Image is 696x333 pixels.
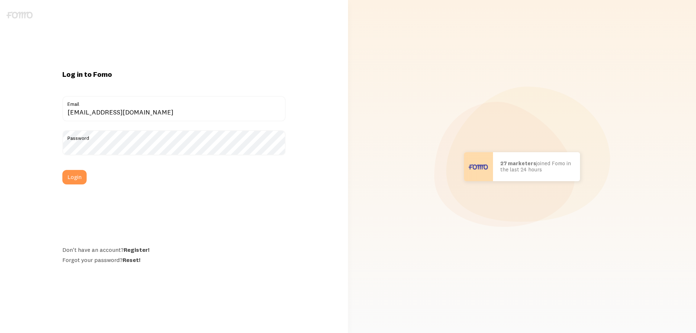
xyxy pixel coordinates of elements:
div: Don't have an account? [62,246,286,253]
button: Login [62,170,87,184]
h1: Log in to Fomo [62,70,286,79]
label: Password [62,130,286,142]
label: Email [62,96,286,108]
a: Register! [124,246,149,253]
a: Reset! [123,256,140,263]
p: joined Fomo in the last 24 hours [500,161,573,172]
img: User avatar [464,152,493,181]
b: 27 marketers [500,160,536,167]
div: Forgot your password? [62,256,286,263]
img: fomo-logo-gray-b99e0e8ada9f9040e2984d0d95b3b12da0074ffd48d1e5cb62ac37fc77b0b268.svg [7,12,33,18]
